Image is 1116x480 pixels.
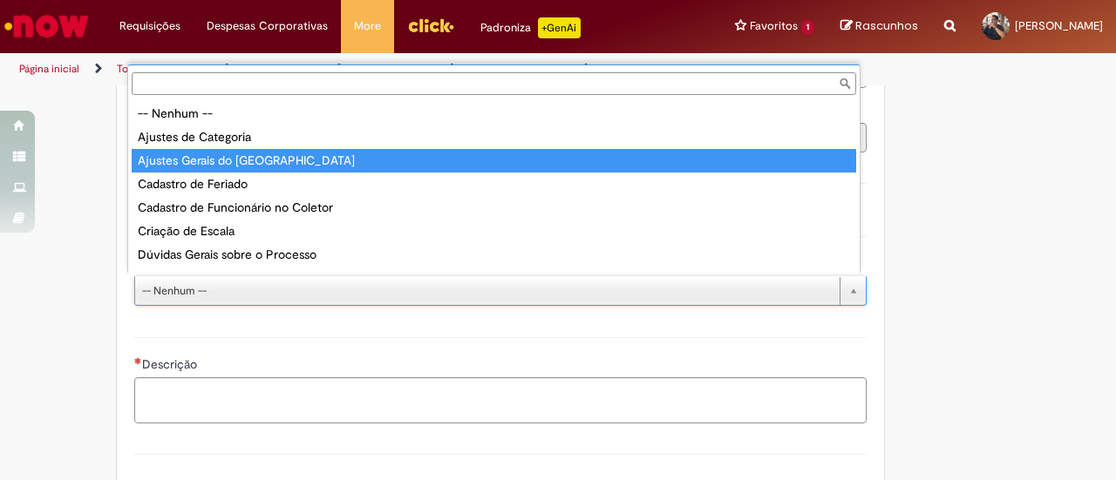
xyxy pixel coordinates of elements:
div: Ajustes de Categoria [132,125,856,149]
div: Cadastro de Funcionário no Coletor [132,196,856,220]
div: -- Nenhum -- [132,102,856,125]
div: Dúvidas Gerais sobre o Processo [132,243,856,267]
div: Ponto Web/Mobile [132,267,856,290]
div: Criação de Escala [132,220,856,243]
ul: Tipo da Solicitação [128,98,860,273]
div: Cadastro de Feriado [132,172,856,196]
div: Ajustes Gerais do [GEOGRAPHIC_DATA] [132,149,856,172]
